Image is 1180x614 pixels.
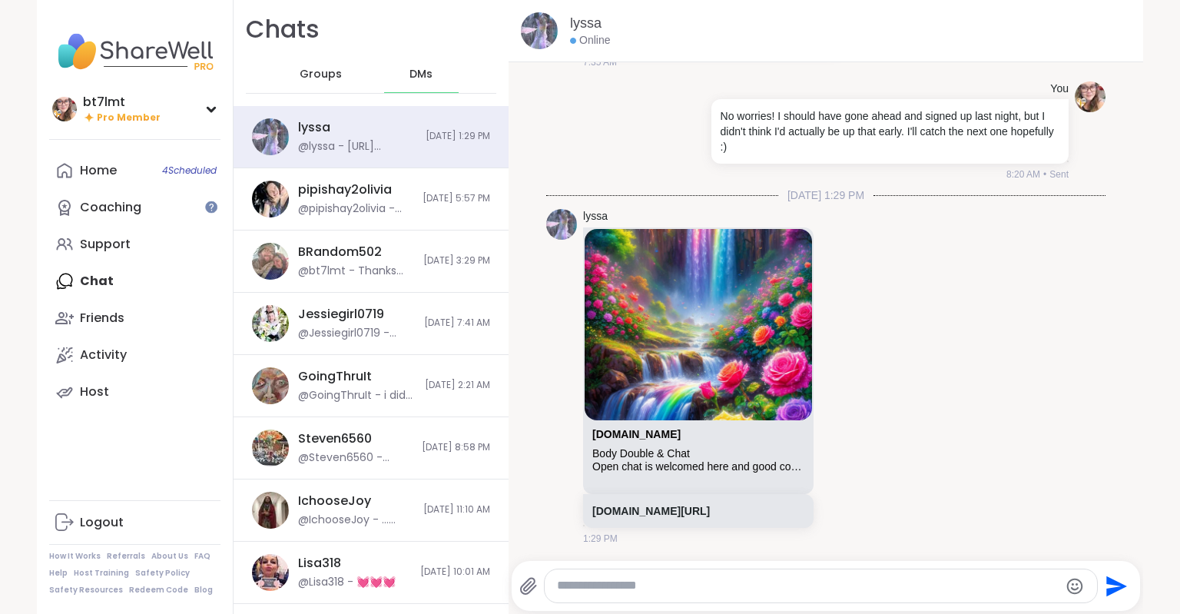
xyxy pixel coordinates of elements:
div: Steven6560 [298,430,372,447]
span: [DATE] 5:57 PM [423,192,490,205]
a: [DOMAIN_NAME][URL] [592,505,710,517]
span: [DATE] 1:29 PM [426,130,490,143]
span: DMs [409,67,433,82]
iframe: Spotlight [205,201,217,213]
div: @bt7lmt - Thanks for the heads up [298,264,414,279]
a: lyssa [583,209,608,224]
span: [DATE] 2:21 AM [425,379,490,392]
img: bt7lmt [52,97,77,121]
div: @GoingThruIt - i did it, i made a session!!! [DOMAIN_NAME][URL] [298,388,416,403]
a: Host [49,373,220,410]
div: lyssa [298,119,330,136]
div: Jessiegirl0719 [298,306,384,323]
h1: Chats [246,12,320,47]
img: https://sharewell-space-live.sfo3.digitaloceanspaces.com/user-generated/dbce20f4-cca2-48d8-8c3e-9... [252,554,289,591]
span: [DATE] 1:29 PM [778,188,873,203]
span: 8:20 AM [1006,168,1040,181]
h4: You [1050,81,1069,97]
span: 7:35 AM [583,55,617,69]
img: Body Double & Chat [585,229,812,420]
div: Support [80,236,131,253]
a: Host Training [74,568,129,579]
div: @Steven6560 - Sounds good! [298,450,413,466]
a: lyssa [570,14,602,33]
div: GoingThruIt [298,368,372,385]
div: @Lisa318 - 💓💓💓 [298,575,396,590]
span: 1:29 PM [583,532,618,546]
img: https://sharewell-space-live.sfo3.digitaloceanspaces.com/user-generated/666f9ab0-b952-44c3-ad34-f... [546,209,577,240]
span: [DATE] 7:41 AM [424,317,490,330]
a: Logout [49,504,220,541]
span: 4 Scheduled [162,164,217,177]
span: Sent [1049,168,1069,181]
a: Support [49,226,220,263]
span: Pro Member [97,111,161,124]
a: Blog [194,585,213,596]
div: @lyssa - [URL][DOMAIN_NAME] [298,139,416,154]
a: Coaching [49,189,220,226]
a: Attachment [592,428,681,440]
span: [DATE] 8:58 PM [422,441,490,454]
a: Safety Resources [49,585,123,596]
p: No worries! I should have gone ahead and signed up last night, but I didn't think I'd actually be... [721,108,1059,154]
div: pipishay2olivia [298,181,392,198]
div: @IchooseJoy - ... golden times in the rain. [298,513,414,528]
textarea: Type your message [557,578,1059,594]
img: https://sharewell-space-live.sfo3.digitaloceanspaces.com/user-generated/a68320ba-426b-4578-8d0b-0... [252,492,289,529]
img: https://sharewell-space-live.sfo3.digitaloceanspaces.com/user-generated/42cda42b-3507-48ba-b019-3... [252,430,289,466]
a: Friends [49,300,220,337]
div: Body Double & Chat [592,447,804,460]
a: Redeem Code [129,585,188,596]
img: https://sharewell-space-live.sfo3.digitaloceanspaces.com/user-generated/48fc4fc7-d9bc-4228-993b-a... [252,367,289,404]
div: BRandom502 [298,244,382,261]
span: [DATE] 3:29 PM [423,254,490,267]
img: https://sharewell-space-live.sfo3.digitaloceanspaces.com/user-generated/666f9ab0-b952-44c3-ad34-f... [252,118,289,155]
span: [DATE] 10:01 AM [420,566,490,579]
a: Referrals [107,551,145,562]
div: Coaching [80,199,141,216]
button: Send [1098,569,1132,603]
img: https://sharewell-space-live.sfo3.digitaloceanspaces.com/user-generated/666f9ab0-b952-44c3-ad34-f... [521,12,558,49]
div: Host [80,383,109,400]
div: Home [80,162,117,179]
div: Online [570,33,610,48]
div: Open chat is welcomed here and good company. Let’s get this day started being productive as I dee... [592,460,804,473]
div: Lisa318 [298,555,341,572]
span: • [1043,168,1046,181]
img: https://sharewell-space-live.sfo3.digitaloceanspaces.com/user-generated/3602621c-eaa5-4082-863a-9... [252,305,289,342]
img: https://sharewell-space-live.sfo3.digitaloceanspaces.com/user-generated/d00611f7-7241-4821-a0f6-1... [252,181,289,217]
img: https://sharewell-space-live.sfo3.digitaloceanspaces.com/user-generated/88ba1641-f8b8-46aa-8805-2... [1075,81,1105,112]
a: FAQ [194,551,210,562]
div: @Jessiegirl0719 - [URL][DOMAIN_NAME] [298,326,415,341]
span: Groups [300,67,342,82]
img: https://sharewell-space-live.sfo3.digitaloceanspaces.com/user-generated/127af2b2-1259-4cf0-9fd7-7... [252,243,289,280]
div: bt7lmt [83,94,161,111]
button: Emoji picker [1066,577,1084,596]
div: IchooseJoy [298,493,371,509]
a: Help [49,568,68,579]
div: Friends [80,310,124,327]
div: @pipishay2olivia - [URL][DOMAIN_NAME] [298,201,413,217]
div: Activity [80,347,127,363]
span: [DATE] 11:10 AM [423,503,490,516]
div: Logout [80,514,124,531]
img: ShareWell Nav Logo [49,25,220,78]
a: How It Works [49,551,101,562]
a: Safety Policy [135,568,190,579]
a: Activity [49,337,220,373]
a: Home4Scheduled [49,152,220,189]
a: About Us [151,551,188,562]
